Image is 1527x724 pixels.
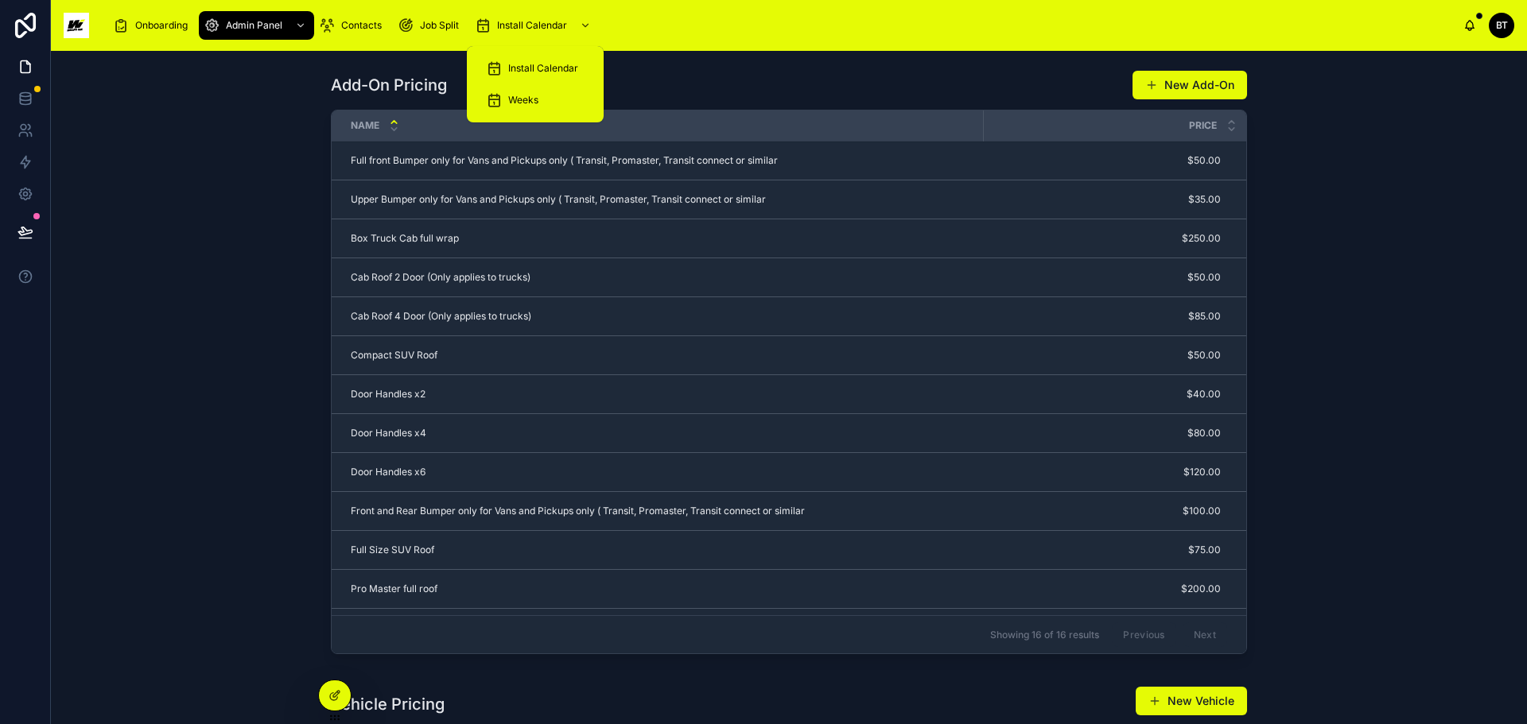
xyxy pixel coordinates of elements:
span: Front and Rear Bumper only for Vans and Pickups only ( Transit, Promaster, Transit connect or sim... [351,505,805,517]
a: Door Handles x4 [351,427,973,439]
a: Upper Bumper only for Vans and Pickups only ( Transit, Promaster, Transit connect or similar [351,193,973,206]
div: scrollable content [102,8,1463,43]
button: New Add-On [1133,71,1247,99]
h1: Vehicle Pricing [331,693,445,715]
a: Pro Master full roof [351,583,973,595]
span: $50.00 [989,154,1221,167]
span: Door Handles x4 [351,427,426,439]
a: $85.00 [983,304,1227,329]
span: Cab Roof 4 Door (Only applies to trucks) [351,310,531,323]
span: $40.00 [989,388,1221,401]
span: Box Truck Cab full wrap [351,232,459,245]
span: $200.00 [989,583,1221,595]
span: $120.00 [989,466,1221,478]
a: Cab Roof 2 Door (Only applies to trucks) [351,271,973,284]
span: Door Handles x6 [351,466,425,478]
a: Full front Bumper only for Vans and Pickups only ( Transit, Promaster, Transit connect or similar [351,154,973,167]
span: Door Handles x2 [351,388,425,401]
button: New Vehicle [1136,687,1247,715]
span: Showing 16 of 16 results [990,629,1099,641]
span: $35.00 [989,193,1221,206]
span: Weeks [508,94,538,106]
span: $100.00 [989,505,1221,517]
a: $200.00 [983,576,1227,602]
a: $80.00 [983,420,1227,446]
a: Job Split [393,11,470,40]
a: Cab Roof 4 Door (Only applies to trucks) [351,310,973,323]
span: BT [1496,19,1508,32]
a: $35.00 [983,187,1227,212]
span: Install Calendar [497,19,567,32]
a: Install Calendar [470,11,599,40]
span: Job Split [420,19,459,32]
a: Door Handles x2 [351,388,973,401]
a: $75.00 [983,537,1227,563]
span: $85.00 [989,310,1221,323]
span: Compact SUV Roof [351,349,437,362]
span: Price [1189,119,1217,132]
span: $80.00 [989,427,1221,439]
img: App logo [64,13,89,38]
a: $50.00 [983,265,1227,290]
h1: Add-On Pricing [331,74,447,96]
a: $50.00 [983,343,1227,368]
span: Onboarding [135,19,188,32]
span: Pro Master full roof [351,583,437,595]
a: Admin Panel [199,11,314,40]
span: Name [351,119,379,132]
span: Full Size SUV Roof [351,544,434,556]
span: Contacts [341,19,382,32]
span: Cab Roof 2 Door (Only applies to trucks) [351,271,530,284]
a: Contacts [314,11,393,40]
span: $50.00 [989,271,1221,284]
span: Install Calendar [508,62,578,75]
a: Install Calendar [476,54,594,83]
a: $50.00 [983,148,1227,173]
span: $50.00 [989,349,1221,362]
a: $120.00 [983,459,1227,485]
a: Door Handles x6 [351,466,973,478]
span: $250.00 [989,232,1221,245]
a: Onboarding [108,11,199,40]
a: Full Size SUV Roof [351,544,973,556]
span: $75.00 [989,544,1221,556]
a: $250.00 [983,226,1227,251]
span: Upper Bumper only for Vans and Pickups only ( Transit, Promaster, Transit connect or similar [351,193,766,206]
a: Compact SUV Roof [351,349,973,362]
span: Admin Panel [226,19,282,32]
a: Front and Rear Bumper only for Vans and Pickups only ( Transit, Promaster, Transit connect or sim... [351,505,973,517]
a: $100.00 [983,498,1227,524]
span: Full front Bumper only for Vans and Pickups only ( Transit, Promaster, Transit connect or similar [351,154,778,167]
a: Box Truck Cab full wrap [351,232,973,245]
a: Weeks [476,86,594,114]
a: $40.00 [983,381,1227,407]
